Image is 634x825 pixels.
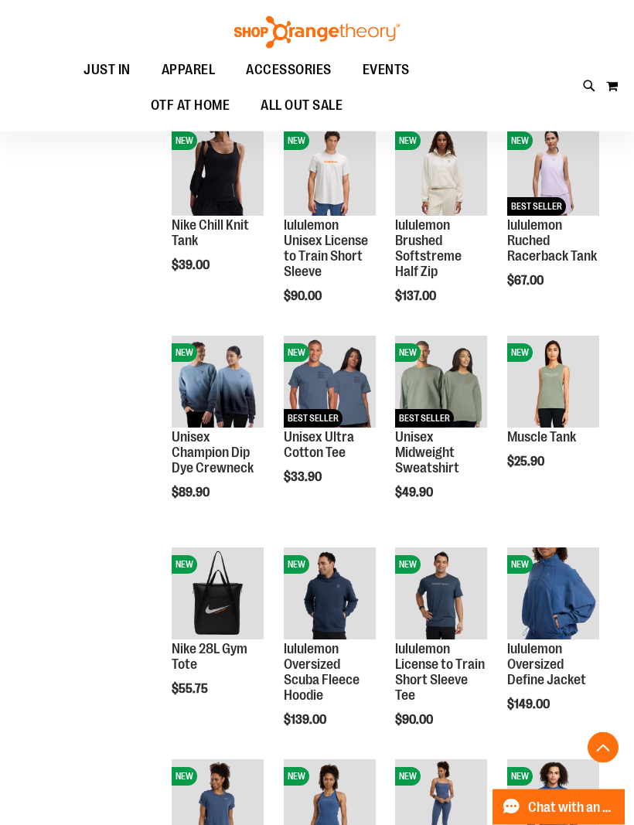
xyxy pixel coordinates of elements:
[395,548,487,643] a: lululemon License to Train Short Sleeve TeeNEW
[588,732,619,763] button: Back To Top
[284,642,360,703] a: lululemon Oversized Scuba Fleece Hoodie
[507,556,533,574] span: NEW
[507,698,552,712] span: $149.00
[276,329,383,523] div: product
[284,218,368,279] a: lululemon Unisex License to Train Short Sleeve
[172,548,264,643] a: Nike 28L Gym ToteNEW
[164,117,271,312] div: product
[499,329,607,509] div: product
[395,768,421,786] span: NEW
[507,274,546,288] span: $67.00
[507,768,533,786] span: NEW
[284,336,376,428] img: Unisex Ultra Cotton Tee
[284,290,324,304] span: $90.00
[507,430,576,445] a: Muscle Tank
[284,548,376,640] img: lululemon Oversized Scuba Fleece Hoodie
[172,336,264,431] a: Unisex Champion Dip Dye CrewneckNEW
[172,218,249,249] a: Nike Chill Knit Tank
[499,540,607,751] div: product
[172,344,197,363] span: NEW
[284,344,309,363] span: NEW
[172,768,197,786] span: NEW
[172,132,197,151] span: NEW
[284,124,376,216] img: lululemon Unisex License to Train Short Sleeve
[507,548,599,640] img: lululemon Oversized Define Jacket
[395,336,487,431] a: Unisex Midweight SweatshirtNEWBEST SELLER
[395,124,487,219] a: lululemon Brushed Softstreme Half ZipNEW
[172,336,264,428] img: Unisex Champion Dip Dye Crewneck
[493,789,625,825] button: Chat with an Expert
[507,344,533,363] span: NEW
[507,124,599,216] img: lululemon Ruched Racerback Tank
[284,336,376,431] a: Unisex Ultra Cotton TeeNEWBEST SELLER
[284,410,343,428] span: BEST SELLER
[395,714,435,728] span: $90.00
[164,329,271,539] div: product
[284,556,309,574] span: NEW
[395,290,438,304] span: $137.00
[284,714,329,728] span: $139.00
[162,53,216,87] span: APPAREL
[507,336,599,428] img: Muscle Tank
[172,486,212,500] span: $89.90
[261,88,343,123] span: ALL OUT SALE
[284,132,309,151] span: NEW
[507,642,586,688] a: lululemon Oversized Define Jacket
[507,455,547,469] span: $25.90
[284,430,354,461] a: Unisex Ultra Cotton Tee
[276,117,383,343] div: product
[284,471,324,485] span: $33.90
[507,548,599,643] a: lululemon Oversized Define JacketNEW
[395,430,459,476] a: Unisex Midweight Sweatshirt
[84,53,131,87] span: JUST IN
[284,768,309,786] span: NEW
[387,117,495,343] div: product
[172,683,210,697] span: $55.75
[151,88,230,123] span: OTF AT HOME
[363,53,410,87] span: EVENTS
[395,548,487,640] img: lululemon License to Train Short Sleeve Tee
[164,540,271,735] div: product
[172,259,212,273] span: $39.00
[507,336,599,431] a: Muscle TankNEW
[387,540,495,766] div: product
[172,642,247,673] a: Nike 28L Gym Tote
[172,124,264,219] a: Nike Chill Knit TankNEW
[284,548,376,643] a: lululemon Oversized Scuba Fleece HoodieNEW
[387,329,495,539] div: product
[172,124,264,216] img: Nike Chill Knit Tank
[395,132,421,151] span: NEW
[507,218,597,264] a: lululemon Ruched Racerback Tank
[232,16,402,49] img: Shop Orangetheory
[395,410,454,428] span: BEST SELLER
[499,117,607,327] div: product
[395,344,421,363] span: NEW
[395,336,487,428] img: Unisex Midweight Sweatshirt
[246,53,332,87] span: ACCESSORIES
[507,124,599,219] a: lululemon Ruched Racerback TankNEWBEST SELLER
[395,556,421,574] span: NEW
[395,218,462,279] a: lululemon Brushed Softstreme Half Zip
[528,800,615,815] span: Chat with an Expert
[172,556,197,574] span: NEW
[507,132,533,151] span: NEW
[172,548,264,640] img: Nike 28L Gym Tote
[507,198,566,216] span: BEST SELLER
[276,540,383,766] div: product
[172,430,254,476] a: Unisex Champion Dip Dye Crewneck
[284,124,376,219] a: lululemon Unisex License to Train Short SleeveNEW
[395,642,485,703] a: lululemon License to Train Short Sleeve Tee
[395,486,435,500] span: $49.90
[395,124,487,216] img: lululemon Brushed Softstreme Half Zip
